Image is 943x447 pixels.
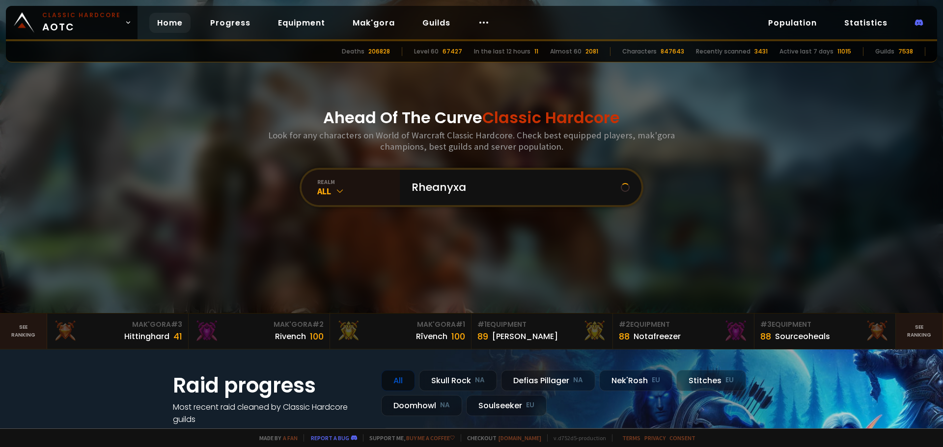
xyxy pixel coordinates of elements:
[669,434,695,442] a: Consent
[622,434,640,442] a: Terms
[573,375,583,385] small: NA
[652,375,660,385] small: EU
[323,106,620,130] h1: Ahead Of The Curve
[414,47,439,56] div: Level 60
[676,370,746,391] div: Stitches
[6,6,138,39] a: Classic HardcoreAOTC
[270,13,333,33] a: Equipment
[482,106,620,129] span: Classic Hardcore
[725,375,734,385] small: EU
[173,330,182,343] div: 41
[416,330,447,342] div: Rîvench
[619,330,630,343] div: 88
[613,314,754,349] a: #2Equipment88Notafreezer
[317,178,400,185] div: realm
[381,370,415,391] div: All
[381,395,462,416] div: Doomhowl
[634,330,681,342] div: Notafreezer
[275,330,306,342] div: Rivench
[42,11,121,20] small: Classic Hardcore
[310,330,324,343] div: 100
[466,395,547,416] div: Soulseeker
[896,314,943,349] a: Seeranking
[477,330,488,343] div: 89
[336,319,465,330] div: Mak'Gora
[836,13,895,33] a: Statistics
[419,370,497,391] div: Skull Rock
[283,434,298,442] a: a fan
[754,47,768,56] div: 3431
[760,319,772,329] span: # 3
[547,434,606,442] span: v. d752d5 - production
[440,400,450,410] small: NA
[406,170,621,205] input: Search a character...
[644,434,666,442] a: Privacy
[622,47,657,56] div: Characters
[202,13,258,33] a: Progress
[775,330,830,342] div: Sourceoheals
[661,47,684,56] div: 847643
[406,434,455,442] a: Buy me a coffee
[194,319,324,330] div: Mak'Gora
[42,11,121,34] span: AOTC
[754,314,896,349] a: #3Equipment88Sourceoheals
[492,330,558,342] div: [PERSON_NAME]
[264,130,679,152] h3: Look for any characters on World of Warcraft Classic Hardcore. Check best equipped players, mak'g...
[526,400,534,410] small: EU
[317,185,400,197] div: All
[779,47,833,56] div: Active last 7 days
[760,319,889,330] div: Equipment
[898,47,913,56] div: 7538
[599,370,672,391] div: Nek'Rosh
[53,319,182,330] div: Mak'Gora
[619,319,748,330] div: Equipment
[477,319,607,330] div: Equipment
[149,13,191,33] a: Home
[456,319,465,329] span: # 1
[760,13,825,33] a: Population
[875,47,894,56] div: Guilds
[173,426,237,437] a: See all progress
[253,434,298,442] span: Made by
[47,314,189,349] a: Mak'Gora#3Hittinghard41
[415,13,458,33] a: Guilds
[345,13,403,33] a: Mak'gora
[499,434,541,442] a: [DOMAIN_NAME]
[312,319,324,329] span: # 2
[173,401,369,425] h4: Most recent raid cleaned by Classic Hardcore guilds
[173,370,369,401] h1: Raid progress
[363,434,455,442] span: Support me,
[124,330,169,342] div: Hittinghard
[471,314,613,349] a: #1Equipment89[PERSON_NAME]
[501,370,595,391] div: Defias Pillager
[342,47,364,56] div: Deaths
[550,47,582,56] div: Almost 60
[451,330,465,343] div: 100
[474,47,530,56] div: In the last 12 hours
[171,319,182,329] span: # 3
[475,375,485,385] small: NA
[461,434,541,442] span: Checkout
[696,47,750,56] div: Recently scanned
[760,330,771,343] div: 88
[534,47,538,56] div: 11
[585,47,598,56] div: 2081
[368,47,390,56] div: 206828
[477,319,487,329] span: # 1
[189,314,330,349] a: Mak'Gora#2Rivench100
[311,434,349,442] a: Report a bug
[837,47,851,56] div: 11015
[443,47,462,56] div: 67427
[619,319,630,329] span: # 2
[330,314,471,349] a: Mak'Gora#1Rîvench100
